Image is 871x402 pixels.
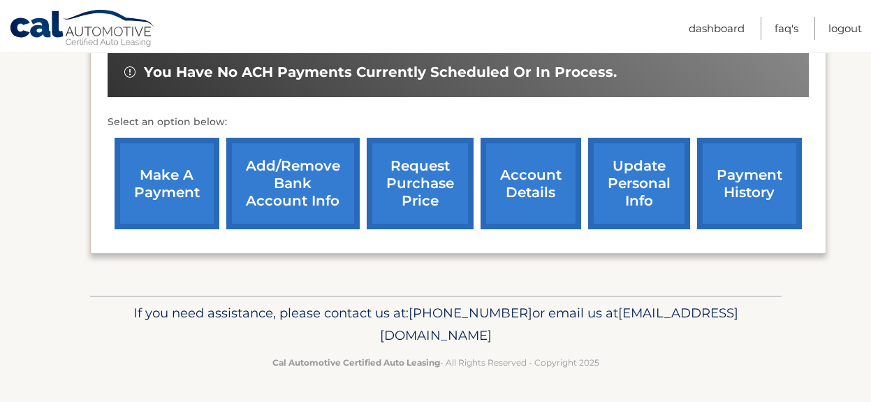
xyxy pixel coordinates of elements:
span: [EMAIL_ADDRESS][DOMAIN_NAME] [380,305,738,343]
span: You have no ACH payments currently scheduled or in process. [144,64,617,81]
span: [PHONE_NUMBER] [409,305,532,321]
a: Dashboard [689,17,745,40]
a: Cal Automotive [9,9,156,50]
p: - All Rights Reserved - Copyright 2025 [99,355,773,370]
a: FAQ's [775,17,798,40]
a: request purchase price [367,138,474,229]
strong: Cal Automotive Certified Auto Leasing [272,357,440,368]
a: account details [481,138,581,229]
a: payment history [697,138,802,229]
a: update personal info [588,138,690,229]
p: If you need assistance, please contact us at: or email us at [99,302,773,347]
img: alert-white.svg [124,66,136,78]
a: Logout [828,17,862,40]
p: Select an option below: [108,114,809,131]
a: Add/Remove bank account info [226,138,360,229]
a: make a payment [115,138,219,229]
